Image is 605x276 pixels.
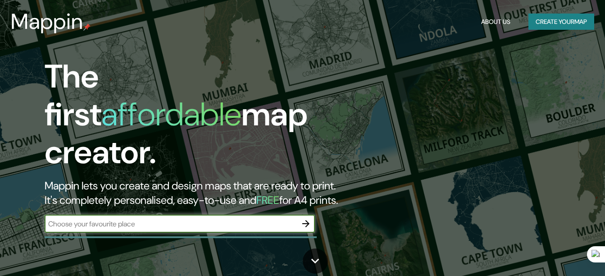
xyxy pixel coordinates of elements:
button: Create yourmap [528,14,594,30]
h5: FREE [256,193,279,207]
h1: affordable [101,93,241,135]
h1: The first map creator. [45,58,347,179]
button: About Us [478,14,514,30]
img: mappin-pin [83,23,91,31]
h3: Mappin [11,9,83,34]
input: Choose your favourite place [45,219,297,229]
h2: Mappin lets you create and design maps that are ready to print. It's completely personalised, eas... [45,179,347,207]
